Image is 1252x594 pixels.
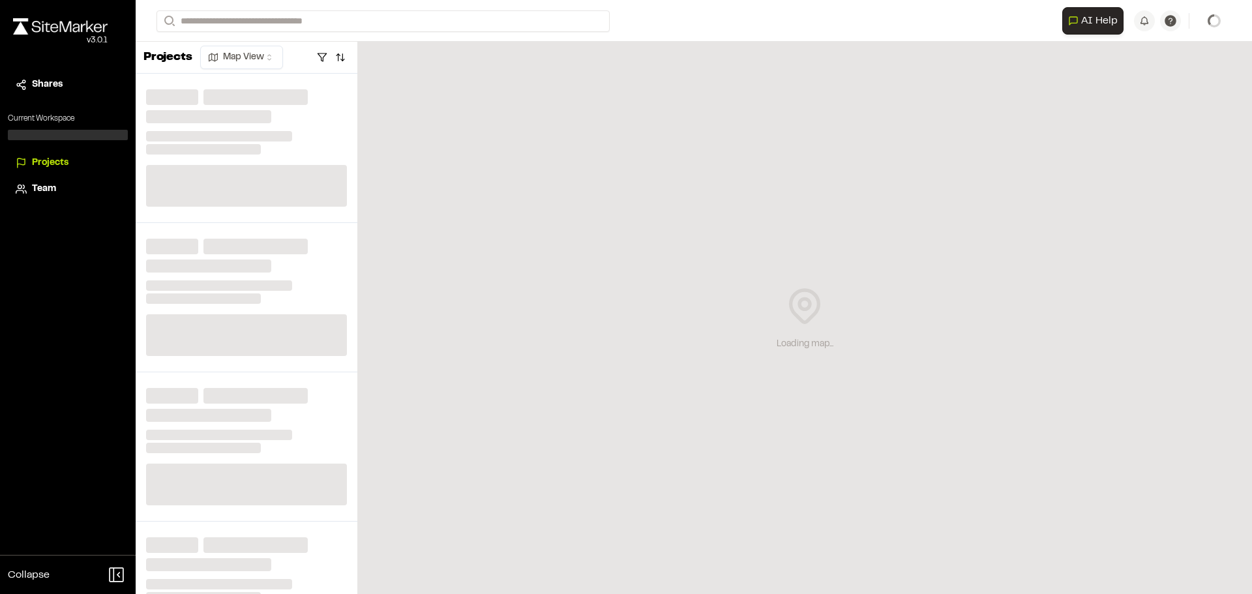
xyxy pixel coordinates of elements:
[143,49,192,67] p: Projects
[156,10,180,32] button: Search
[32,156,68,170] span: Projects
[1081,13,1118,29] span: AI Help
[8,113,128,125] p: Current Workspace
[8,567,50,583] span: Collapse
[1062,7,1124,35] button: Open AI Assistant
[13,35,108,46] div: Oh geez...please don't...
[16,182,120,196] a: Team
[13,18,108,35] img: rebrand.png
[16,156,120,170] a: Projects
[16,78,120,92] a: Shares
[32,182,56,196] span: Team
[777,337,833,351] div: Loading map...
[1062,7,1129,35] div: Open AI Assistant
[32,78,63,92] span: Shares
